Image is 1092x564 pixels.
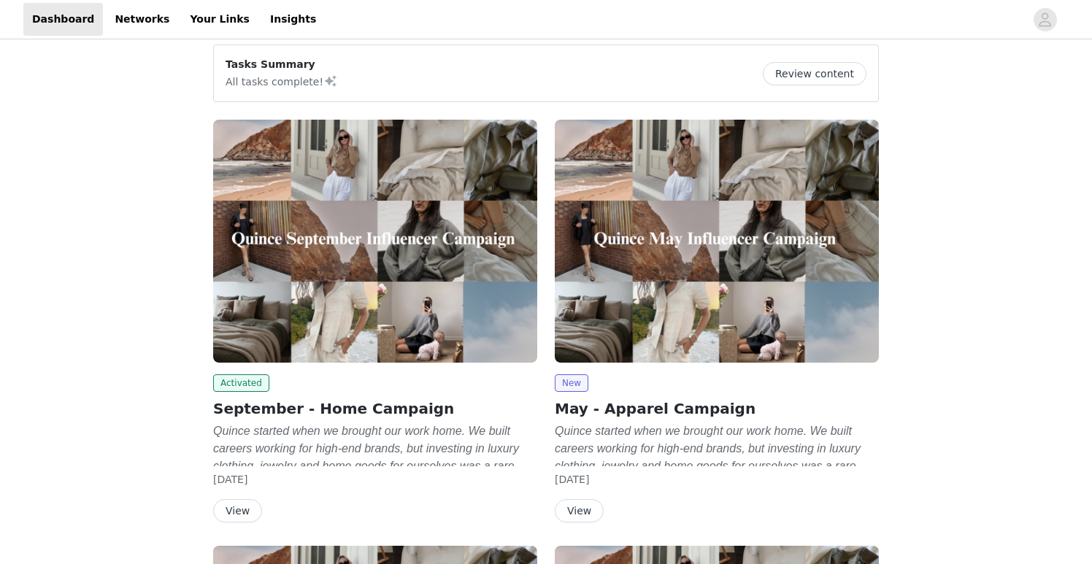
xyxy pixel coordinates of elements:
[106,3,178,36] a: Networks
[213,120,537,363] img: Quince
[181,3,258,36] a: Your Links
[555,506,604,517] a: View
[555,474,589,485] span: [DATE]
[555,374,588,392] span: New
[226,72,338,90] p: All tasks complete!
[213,474,247,485] span: [DATE]
[555,120,879,363] img: Quince
[213,499,262,522] button: View
[555,425,866,525] em: Quince started when we brought our work home. We built careers working for high-end brands, but i...
[213,506,262,517] a: View
[226,57,338,72] p: Tasks Summary
[261,3,325,36] a: Insights
[213,398,537,420] h2: September - Home Campaign
[763,62,866,85] button: Review content
[213,374,269,392] span: Activated
[23,3,103,36] a: Dashboard
[555,499,604,522] button: View
[555,398,879,420] h2: May - Apparel Campaign
[1038,8,1052,31] div: avatar
[213,425,524,525] em: Quince started when we brought our work home. We built careers working for high-end brands, but i...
